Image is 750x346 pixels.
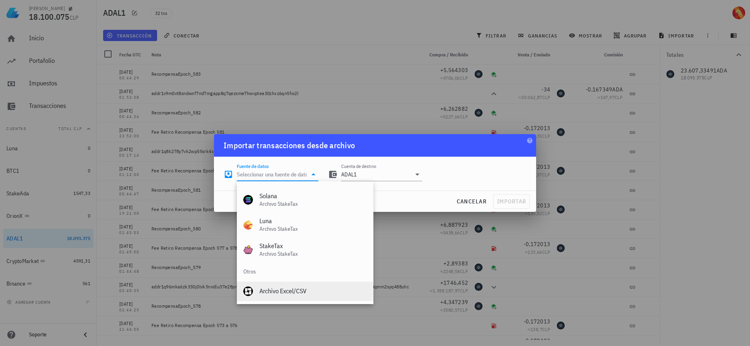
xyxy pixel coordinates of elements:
[259,251,367,257] div: Archivo StakeTax
[341,163,376,169] label: Cuenta de destino
[237,168,307,181] input: Seleccionar una fuente de datos
[259,201,367,207] div: Archivo StakeTax
[259,217,367,225] div: Luna
[259,192,367,200] div: Solana
[259,287,367,295] div: Archivo Excel/CSV
[224,139,355,152] div: Importar transacciones desde archivo
[259,242,367,250] div: StakeTax
[453,194,490,209] button: cancelar
[237,262,373,282] div: Otros
[456,198,487,205] span: cancelar
[237,163,269,169] label: Fuente de datos
[259,226,367,232] div: Archivo StakeTax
